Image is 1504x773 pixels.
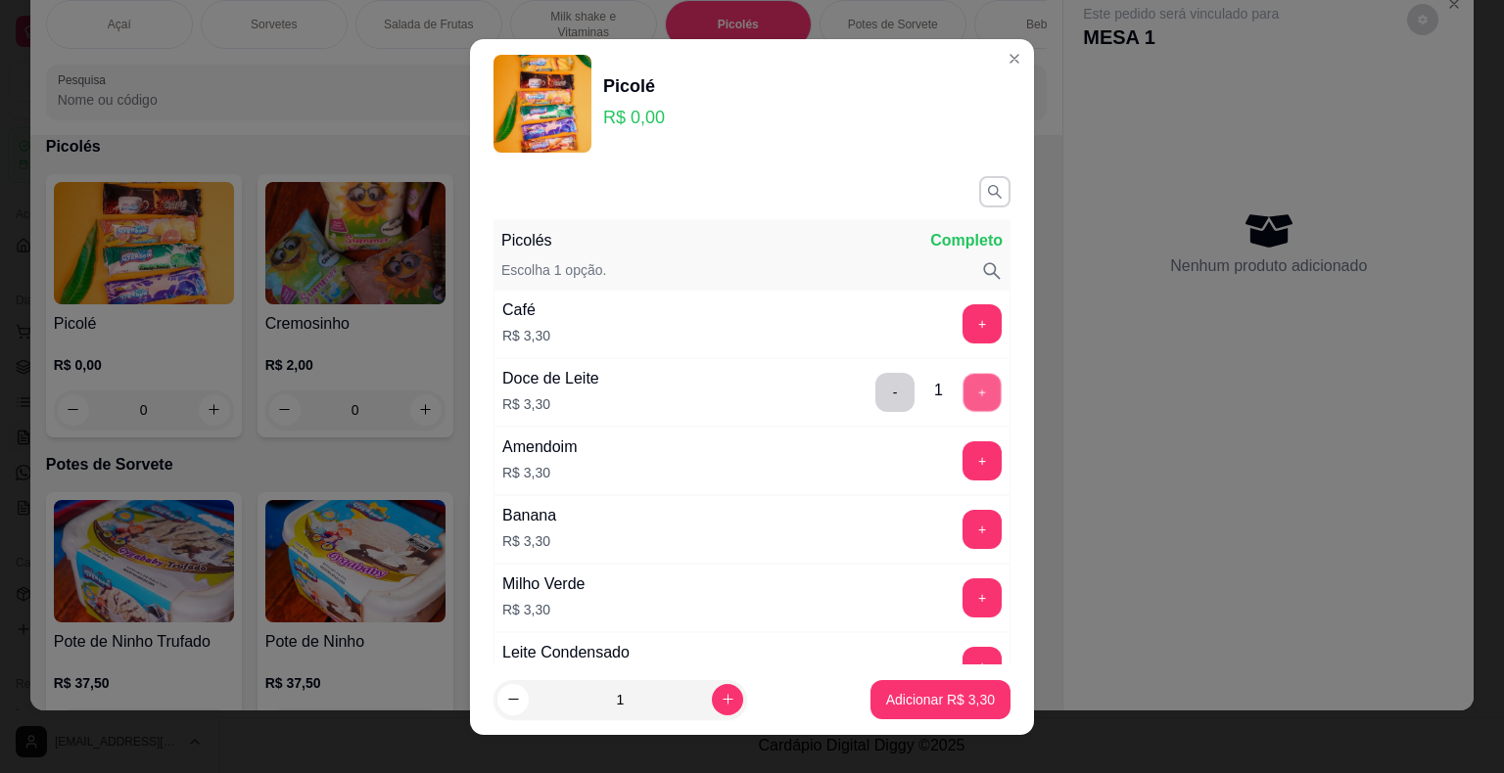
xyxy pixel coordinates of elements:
[963,373,1002,411] button: add
[870,680,1010,719] button: Adicionar R$ 3,30
[502,531,556,551] p: R$ 3,30
[501,260,606,282] p: Escolha 1 opção.
[963,304,1002,343] button: add
[963,441,1002,480] button: add
[963,647,1002,686] button: add
[999,43,1030,74] button: Close
[502,463,577,482] p: R$ 3,30
[502,504,556,527] div: Banana
[502,326,550,345] p: R$ 3,30
[502,641,630,664] div: Leite Condensado
[963,578,1002,617] button: add
[603,104,665,131] p: R$ 0,00
[875,373,915,412] button: delete
[502,298,550,322] div: Café
[930,229,1003,252] p: Completo
[886,690,995,709] p: Adicionar R$ 3,30
[502,394,599,414] p: R$ 3,30
[603,72,665,100] div: Picolé
[493,55,591,153] img: product-image
[497,684,529,715] button: decrease-product-quantity
[502,435,577,459] div: Amendoim
[502,600,586,619] p: R$ 3,30
[963,510,1002,549] button: add
[502,367,599,390] div: Doce de Leite
[934,379,943,402] div: 1
[501,229,552,252] p: Picolés
[502,572,586,596] div: Milho Verde
[712,684,743,715] button: increase-product-quantity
